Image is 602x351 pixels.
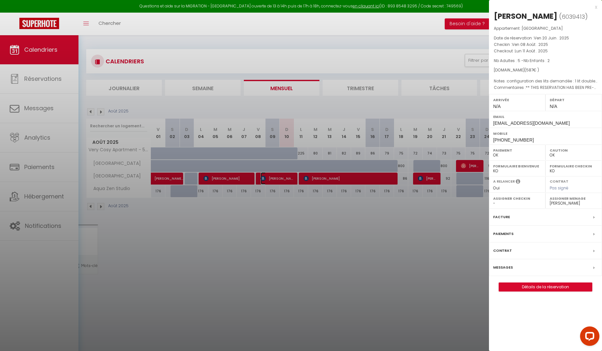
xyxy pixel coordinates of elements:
p: Appartement : [494,25,597,32]
p: Notes : [494,78,597,84]
label: Contrat [493,247,512,254]
span: Nb Enfants : 2 [524,58,550,63]
label: Email [493,113,598,120]
label: Caution [550,147,598,154]
span: Ven 08 Août . 2025 [512,42,548,47]
span: Ven 20 Juin . 2025 [534,35,569,41]
span: Lun 11 Août . 2025 [515,48,548,54]
label: Arrivée [493,97,541,103]
p: Date de réservation : [494,35,597,41]
div: x [489,3,597,11]
p: Checkout : [494,48,597,54]
label: Facture [493,214,510,220]
div: Mots-clés [80,38,99,42]
label: Départ [550,97,598,103]
span: ( € ) [524,67,539,73]
span: N/A [493,104,501,109]
label: Formulaire Checkin [550,163,598,169]
a: Détails de la réservation [499,283,592,291]
label: Paiements [493,230,514,237]
p: Commentaires : [494,84,597,91]
label: Messages [493,264,513,271]
span: [GEOGRAPHIC_DATA] [522,26,563,31]
img: tab_keywords_by_traffic_grey.svg [73,37,78,43]
div: v 4.0.24 [18,10,32,16]
iframe: LiveChat chat widget [575,324,602,351]
button: Détails de la réservation [499,282,592,292]
span: N/A [550,104,557,109]
label: Contrat [550,179,568,183]
img: tab_domain_overview_orange.svg [26,37,31,43]
label: Assigner Menage [550,195,598,202]
div: [DOMAIN_NAME] [494,67,597,73]
label: A relancer [493,179,515,184]
label: Assigner Checkin [493,195,541,202]
span: [PHONE_NUMBER] [493,137,534,143]
div: Domaine [33,38,50,42]
label: Paiement [493,147,541,154]
span: Pas signé [550,185,568,191]
span: [EMAIL_ADDRESS][DOMAIN_NAME] [493,121,570,126]
span: Nb Adultes : 5 - [494,58,550,63]
span: 6039413 [562,13,585,21]
span: 587 [526,67,533,73]
label: Formulaire Bienvenue [493,163,541,169]
div: [PERSON_NAME] [494,11,557,21]
span: ( ) [559,12,588,21]
img: website_grey.svg [10,17,16,22]
p: Checkin : [494,41,597,48]
label: Mobile [493,130,598,137]
div: Domaine: [DOMAIN_NAME] [17,17,73,22]
i: Sélectionner OUI si vous souhaiter envoyer les séquences de messages post-checkout [516,179,520,186]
